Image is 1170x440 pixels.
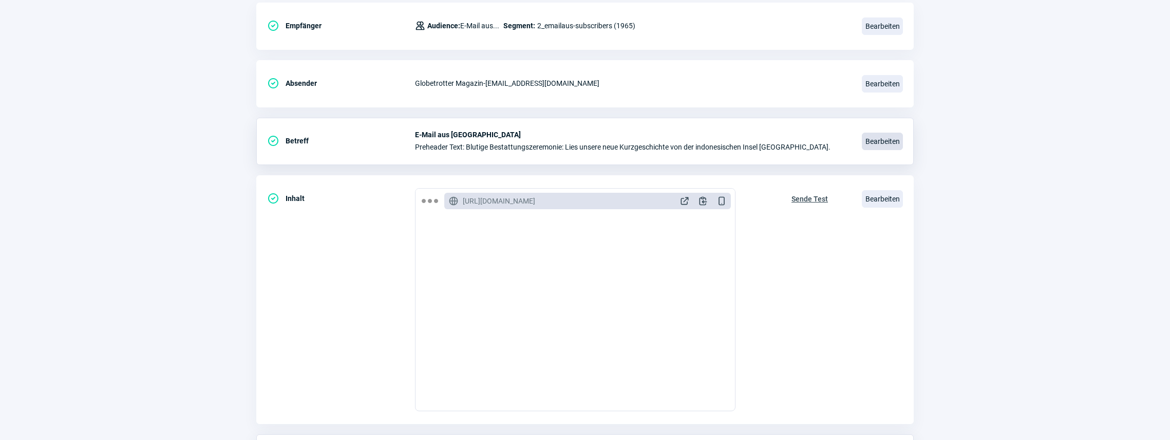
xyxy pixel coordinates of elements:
[415,143,850,151] span: Preheader Text: Blutige Bestattungszeremonie: Lies unsere neue Kurzgeschichte von der indonesisch...
[781,188,839,208] button: Sende Test
[415,131,850,139] span: E-Mail aus [GEOGRAPHIC_DATA]
[267,131,415,151] div: Betreff
[503,20,535,32] span: Segment:
[267,188,415,209] div: Inhalt
[267,15,415,36] div: Empfänger
[862,17,903,35] span: Bearbeiten
[791,191,828,207] span: Sende Test
[862,75,903,93] span: Bearbeiten
[427,20,499,32] span: E-Mail aus...
[862,190,903,208] span: Bearbeiten
[415,73,850,94] div: Globetrotter Magazin - [EMAIL_ADDRESS][DOMAIN_NAME]
[415,15,635,36] div: 2_emailaus-subscribers (1965)
[463,196,535,206] span: [URL][DOMAIN_NAME]
[862,133,903,150] span: Bearbeiten
[267,73,415,94] div: Absender
[427,22,460,30] span: Audience:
